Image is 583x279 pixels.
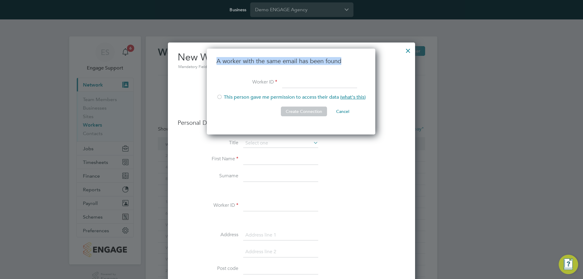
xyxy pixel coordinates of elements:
[216,79,277,85] label: Worker ID
[281,107,327,116] button: Create Connection
[178,51,405,70] h2: New Worker
[178,156,238,162] label: First Name
[216,94,366,107] li: This person gave me permission to access their data ( )
[178,64,405,70] div: Mandatory Fields
[559,255,578,274] button: Engage Resource Center
[341,94,364,100] span: what's this
[178,81,238,87] label: Email
[178,140,238,146] label: Title
[178,173,238,179] label: Surname
[178,104,238,110] label: Mobile No
[178,232,238,238] label: Address
[331,107,354,116] button: Cancel
[178,265,238,272] label: Post code
[243,139,318,148] input: Select one
[178,202,238,209] label: Worker ID
[243,230,318,241] input: Address line 1
[216,57,366,65] h3: A worker with the same email has been found
[230,7,246,12] label: Business
[243,247,318,257] input: Address line 2
[178,119,405,127] h3: Personal Details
